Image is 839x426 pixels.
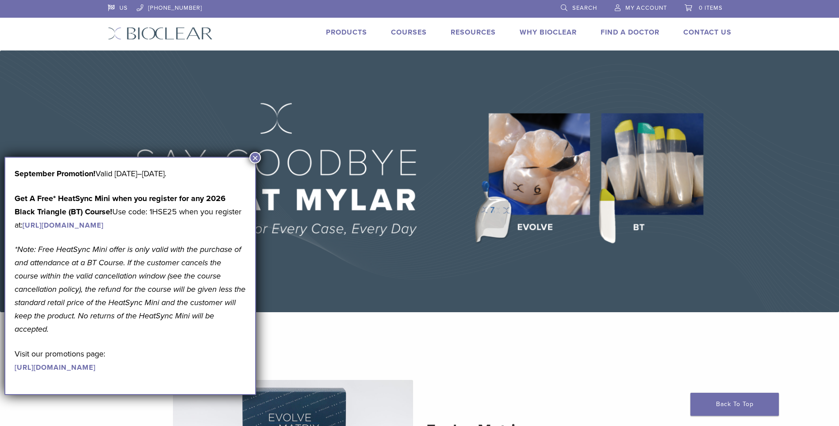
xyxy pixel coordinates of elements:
b: September Promotion! [15,169,96,178]
a: Find A Doctor [601,28,659,37]
a: Contact Us [683,28,732,37]
span: 0 items [699,4,723,12]
p: Visit our promotions page: [15,347,246,374]
a: Courses [391,28,427,37]
a: Back To Top [690,393,779,416]
span: Search [572,4,597,12]
p: Use code: 1HSE25 when you register at: [15,192,246,232]
a: Products [326,28,367,37]
a: Resources [451,28,496,37]
button: Close [249,152,261,163]
strong: Get A Free* HeatSync Mini when you register for any 2026 Black Triangle (BT) Course! [15,194,226,217]
a: [URL][DOMAIN_NAME] [15,363,96,372]
a: Why Bioclear [520,28,577,37]
span: My Account [625,4,667,12]
p: Valid [DATE]–[DATE]. [15,167,246,180]
img: Bioclear [108,27,213,40]
a: [URL][DOMAIN_NAME] [23,221,103,230]
em: *Note: Free HeatSync Mini offer is only valid with the purchase of and attendance at a BT Course.... [15,244,245,334]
